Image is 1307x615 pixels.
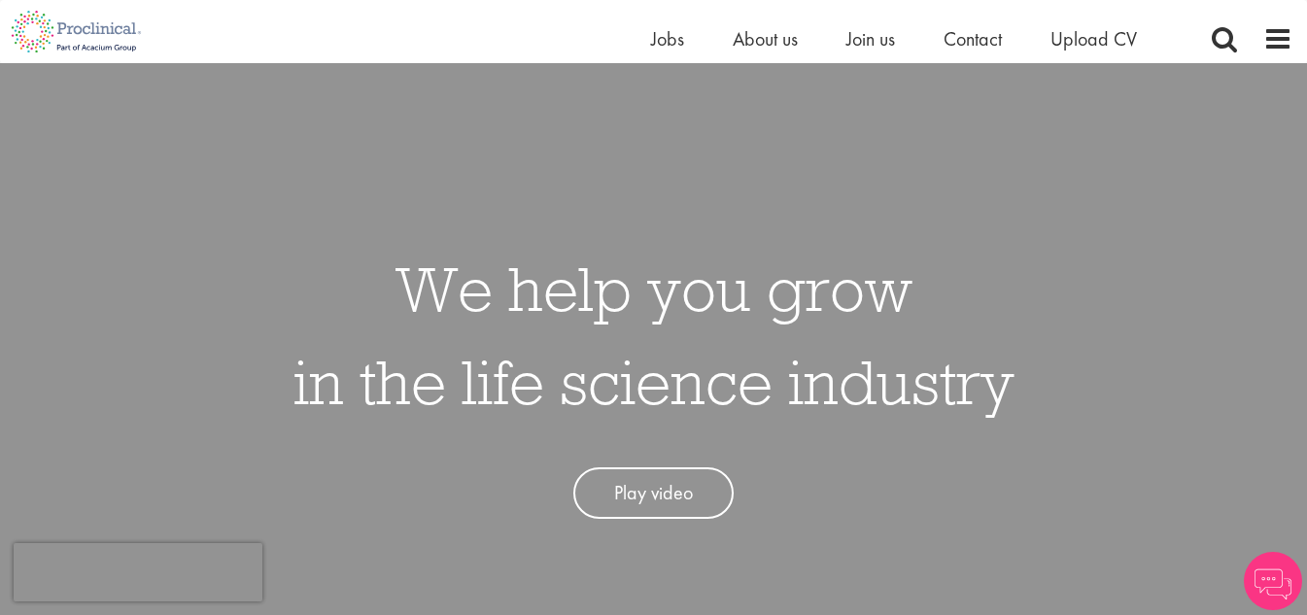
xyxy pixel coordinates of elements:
[846,26,895,51] a: Join us
[651,26,684,51] a: Jobs
[733,26,798,51] a: About us
[573,467,734,519] a: Play video
[944,26,1002,51] a: Contact
[1244,552,1302,610] img: Chatbot
[1050,26,1137,51] a: Upload CV
[293,242,1015,428] h1: We help you grow in the life science industry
